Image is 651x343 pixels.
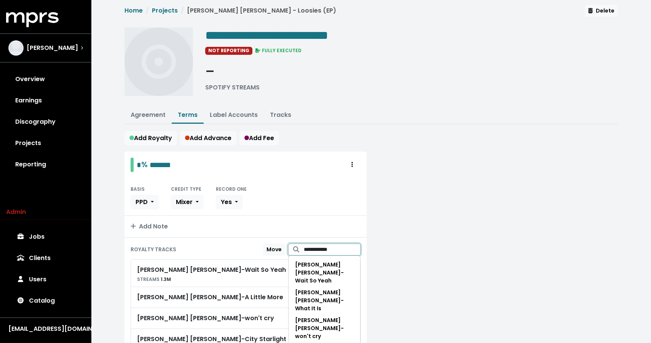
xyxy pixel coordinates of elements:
span: NOT REPORTING [205,47,252,54]
small: CREDIT TYPE [171,186,201,192]
span: Edit value [205,29,328,41]
span: Add Advance [185,134,231,142]
span: Delete [588,7,614,14]
small: 1.3M [137,276,171,282]
span: Add Royalty [129,134,172,142]
a: mprs logo [6,15,59,24]
span: FULLY EXECUTED [254,47,302,54]
span: [PERSON_NAME] [PERSON_NAME] - won't cry [295,316,344,340]
span: Add Fee [244,134,274,142]
a: Reporting [6,154,85,175]
a: Projects [152,6,178,15]
a: Users [6,269,85,290]
button: Royalty administration options [344,158,361,172]
small: RECORD ONE [216,186,247,192]
div: [PERSON_NAME] [PERSON_NAME] - Wait So Yeah [137,265,286,274]
span: [PERSON_NAME] [PERSON_NAME] - Wait So Yeah [295,261,344,284]
a: Discography [6,111,85,132]
button: [PERSON_NAME] [PERSON_NAME]-won't cry [289,314,360,342]
span: STREAMS [137,276,160,282]
span: Mixer [176,198,193,206]
button: Yes [216,195,243,209]
a: Terms [178,110,198,119]
span: Add Note [131,222,168,231]
small: ROYALTY TRACKS [131,246,176,253]
div: - [205,61,260,83]
a: Home [124,6,143,15]
img: The selected account / producer [8,40,24,56]
button: [EMAIL_ADDRESS][DOMAIN_NAME] [6,324,85,334]
span: Edit value [150,161,171,169]
img: Album cover for this project [124,27,193,96]
span: Yes [221,198,232,206]
nav: breadcrumb [124,6,336,21]
button: Mixer [171,195,204,209]
span: % [141,159,148,170]
a: Label Accounts [210,110,258,119]
div: [PERSON_NAME] [PERSON_NAME] - won't cry [137,314,274,323]
a: Tracks [270,110,291,119]
li: [PERSON_NAME] [PERSON_NAME] - Loosies (EP) [178,6,336,15]
a: Catalog [6,290,85,311]
span: Move [266,246,282,253]
a: Jobs [6,226,85,247]
div: [PERSON_NAME] [PERSON_NAME] - A Little More [137,293,283,302]
button: PPD [131,195,159,209]
button: Add Advance [180,131,236,145]
div: SPOTIFY STREAMS [205,83,260,92]
button: [PERSON_NAME] [PERSON_NAME]-Wait So Yeah [289,259,360,287]
a: Projects [6,132,85,154]
button: [PERSON_NAME] [PERSON_NAME]-What It Is [289,287,360,314]
span: [PERSON_NAME] [27,43,78,53]
button: Add Note [124,216,367,237]
button: Delete [585,5,618,17]
small: BASIS [131,186,145,192]
button: Move [263,244,285,255]
input: Search for tracks by title and link them to this royalty [304,244,361,255]
a: Agreement [131,110,166,119]
span: Edit value [137,161,141,169]
button: Add Fee [239,131,279,145]
a: Overview [6,69,85,90]
a: Clients [6,247,85,269]
a: Earnings [6,90,85,111]
div: [EMAIL_ADDRESS][DOMAIN_NAME] [8,324,83,333]
span: PPD [136,198,148,206]
button: Add Royalty [124,131,177,145]
span: [PERSON_NAME] [PERSON_NAME] - What It Is [295,289,344,312]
